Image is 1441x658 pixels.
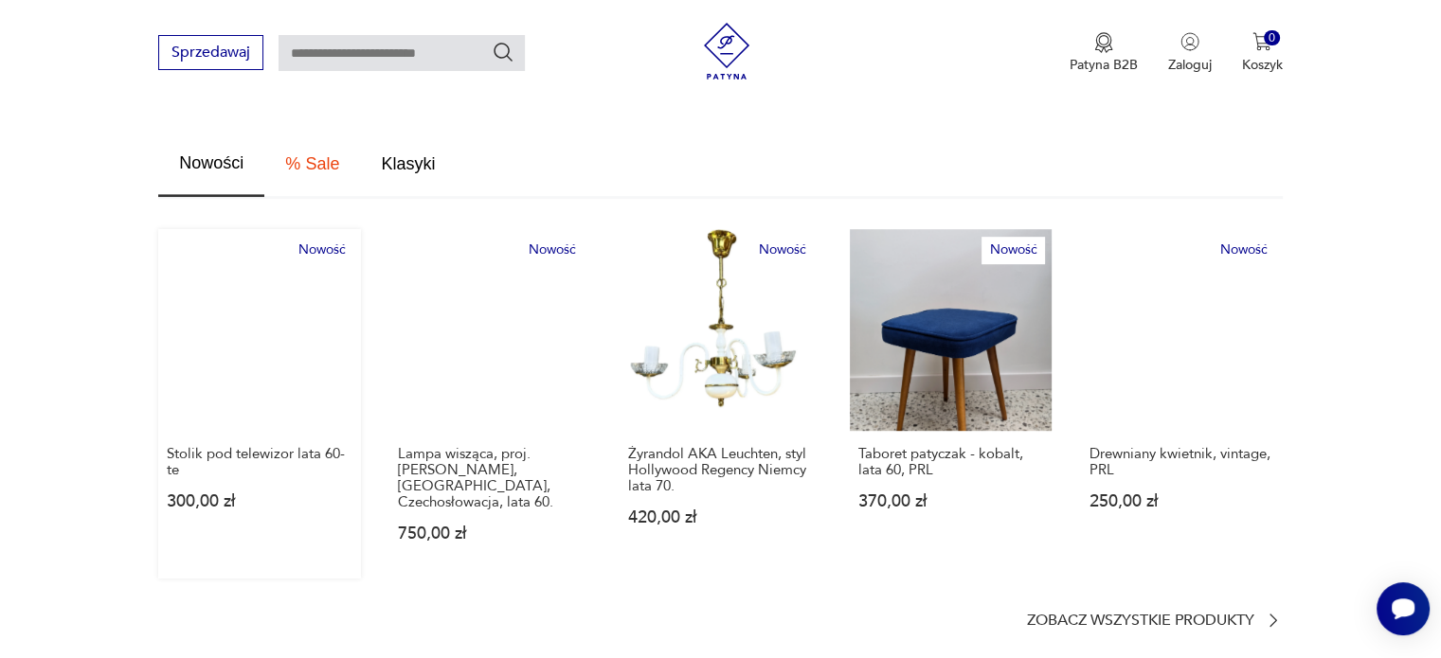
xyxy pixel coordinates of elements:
[389,229,591,578] a: NowośćLampa wisząca, proj. J. Junek, Zukov, Czechosłowacja, lata 60.Lampa wisząca, proj. [PERSON_...
[1080,229,1282,578] a: NowośćDrewniany kwietnik, vintage, PRLDrewniany kwietnik, vintage, PRL250,00 zł
[698,23,755,80] img: Patyna - sklep z meblami i dekoracjami vintage
[381,155,435,172] span: Klasyki
[398,446,583,510] p: Lampa wisząca, proj. [PERSON_NAME], [GEOGRAPHIC_DATA], Czechosłowacja, lata 60.
[158,47,263,61] a: Sprzedawaj
[850,229,1052,578] a: NowośćTaboret patyczak - kobalt, lata 60, PRLTaboret patyczak - kobalt, lata 60, PRL370,00 zł
[1168,56,1212,74] p: Zaloguj
[158,229,360,578] a: NowośćStolik pod telewizor lata 60-teStolik pod telewizor lata 60-te300,00 zł
[285,155,339,172] span: % Sale
[1377,582,1430,635] iframe: Smartsupp widget button
[1027,611,1283,630] a: Zobacz wszystkie produkty
[167,493,351,509] p: 300,00 zł
[179,154,243,171] span: Nowości
[1027,614,1254,627] p: Zobacz wszystkie produkty
[1094,32,1113,53] img: Ikona medalu
[858,446,1043,478] p: Taboret patyczak - kobalt, lata 60, PRL
[167,446,351,478] p: Stolik pod telewizor lata 60-te
[1264,30,1280,46] div: 0
[858,493,1043,509] p: 370,00 zł
[158,35,263,70] button: Sprzedawaj
[492,41,514,63] button: Szukaj
[628,446,813,494] p: Żyrandol AKA Leuchten, styl Hollywood Regency Niemcy lata 70.
[628,509,813,525] p: 420,00 zł
[1089,493,1273,509] p: 250,00 zł
[620,229,821,578] a: NowośćŻyrandol AKA Leuchten, styl Hollywood Regency Niemcy lata 70.Żyrandol AKA Leuchten, styl Ho...
[1089,446,1273,478] p: Drewniany kwietnik, vintage, PRL
[1070,56,1138,74] p: Patyna B2B
[1242,56,1283,74] p: Koszyk
[1070,32,1138,74] a: Ikona medaluPatyna B2B
[1168,32,1212,74] button: Zaloguj
[1070,32,1138,74] button: Patyna B2B
[1242,32,1283,74] button: 0Koszyk
[1180,32,1199,51] img: Ikonka użytkownika
[1252,32,1271,51] img: Ikona koszyka
[398,525,583,542] p: 750,00 zł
